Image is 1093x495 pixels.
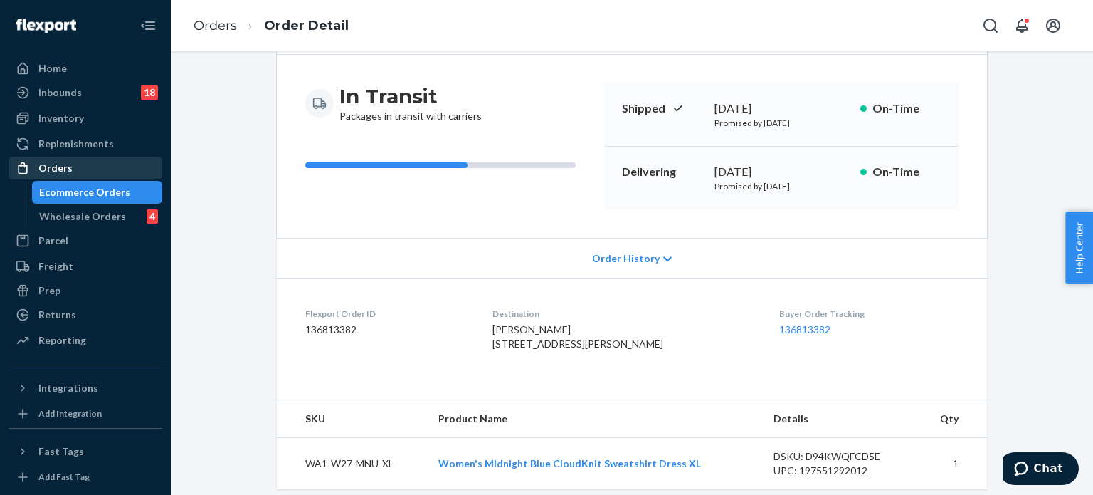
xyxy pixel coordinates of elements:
[9,279,162,302] a: Prep
[38,61,67,75] div: Home
[134,11,162,40] button: Close Navigation
[492,308,757,320] dt: Destination
[16,19,76,33] img: Flexport logo
[714,117,849,129] p: Promised by [DATE]
[38,111,84,125] div: Inventory
[9,57,162,80] a: Home
[38,471,90,483] div: Add Fast Tag
[38,381,98,395] div: Integrations
[141,85,158,100] div: 18
[38,333,86,348] div: Reporting
[9,229,162,252] a: Parcel
[38,85,82,100] div: Inbounds
[9,255,162,278] a: Freight
[39,209,126,224] div: Wholesale Orders
[919,438,987,490] td: 1
[9,377,162,400] button: Integrations
[592,251,660,266] span: Order History
[976,11,1005,40] button: Open Search Box
[147,209,158,224] div: 4
[714,164,849,180] div: [DATE]
[182,5,360,47] ol: breadcrumbs
[38,234,68,248] div: Parcel
[32,205,163,228] a: Wholesale Orders4
[773,449,907,464] div: DSKU: D94KWQFCD5E
[38,259,73,273] div: Freight
[9,440,162,463] button: Fast Tags
[779,323,830,335] a: 136813382
[32,181,163,204] a: Ecommerce Orders
[773,464,907,478] div: UPC: 197551292012
[339,83,482,109] h3: In Transit
[714,180,849,192] p: Promised by [DATE]
[622,100,703,117] p: Shipped
[9,329,162,352] a: Reporting
[872,100,941,117] p: On-Time
[264,18,349,33] a: Order Detail
[9,107,162,130] a: Inventory
[38,283,60,298] div: Prep
[9,303,162,326] a: Returns
[277,438,427,490] td: WA1-W27-MNU-XL
[38,137,114,151] div: Replenishments
[39,185,130,199] div: Ecommerce Orders
[1039,11,1067,40] button: Open account menu
[762,400,919,438] th: Details
[38,444,84,459] div: Fast Tags
[872,164,941,180] p: On-Time
[438,457,701,469] a: Women's Midnight Blue CloudKnit Sweatshirt Dress XL
[38,308,76,322] div: Returns
[9,405,162,422] a: Add Integration
[714,100,849,117] div: [DATE]
[779,308,959,320] dt: Buyer Order Tracking
[339,83,482,123] div: Packages in transit with carriers
[1065,212,1093,284] button: Help Center
[427,400,762,438] th: Product Name
[9,81,162,104] a: Inbounds18
[277,400,427,438] th: SKU
[622,164,703,180] p: Delivering
[1003,452,1079,488] iframe: To enrich screen reader interactions, please activate Accessibility in Grammarly extension settings
[9,132,162,155] a: Replenishments
[919,400,987,438] th: Qty
[305,323,470,337] dd: 136813382
[9,469,162,486] a: Add Fast Tag
[492,323,663,350] span: [PERSON_NAME] [STREET_ADDRESS][PERSON_NAME]
[305,308,470,320] dt: Flexport Order ID
[9,157,162,179] a: Orders
[1008,11,1036,40] button: Open notifications
[38,161,73,175] div: Orders
[194,18,237,33] a: Orders
[38,407,102,420] div: Add Integration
